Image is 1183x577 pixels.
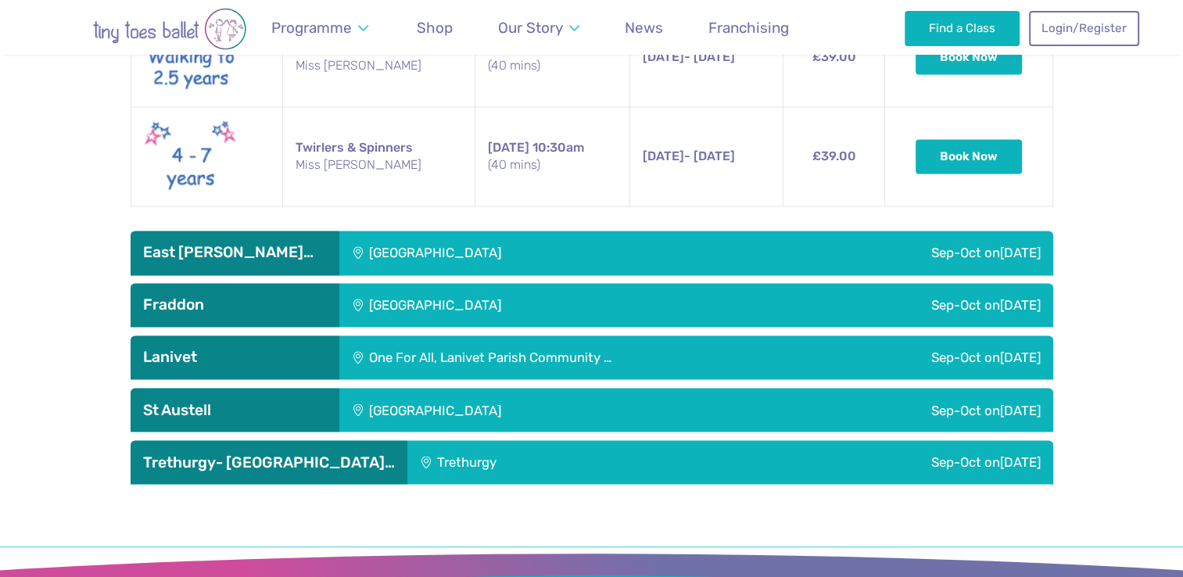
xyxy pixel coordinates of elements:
span: [DATE] [1000,349,1041,365]
span: - [DATE] [643,149,735,163]
a: Shop [410,9,461,46]
div: Sep-Oct on [743,231,1053,274]
td: £39.00 [783,107,885,206]
div: Sep-Oct on [743,283,1053,327]
small: Miss [PERSON_NAME] [296,57,462,74]
span: [DATE] [643,49,684,64]
td: 10:30am [475,107,629,206]
span: [DATE] [1000,297,1041,313]
h3: Lanivet [143,348,327,367]
button: Book Now [916,139,1022,174]
small: (40 mins) [488,156,617,174]
button: Book Now [916,40,1022,74]
h3: Trethurgy- [GEOGRAPHIC_DATA]… [143,453,395,471]
span: - [DATE] [643,49,735,64]
a: Login/Register [1029,11,1138,45]
small: Miss [PERSON_NAME] [296,156,462,174]
a: News [618,9,671,46]
span: Shop [417,19,453,37]
div: Sep-Oct on [743,388,1053,432]
div: [GEOGRAPHIC_DATA] [339,231,743,274]
img: Twirlers & Spinners New (May 2025) [144,116,238,196]
span: [DATE] [1000,245,1041,260]
a: Our Story [490,9,586,46]
div: Trethurgy [407,440,686,484]
img: tiny toes ballet [45,8,295,50]
img: Walking to Twinkle New (May 2025) [144,17,238,97]
h3: East [PERSON_NAME]… [143,243,327,262]
td: Twinkle Toes [282,8,475,107]
span: [DATE] [488,41,529,56]
div: One For All, Lanivet Parish Community … [339,335,824,379]
span: Franchising [708,19,789,37]
td: 9:45am [475,8,629,107]
span: Our Story [498,19,563,37]
small: (40 mins) [488,57,617,74]
span: [DATE] [1000,453,1041,469]
div: [GEOGRAPHIC_DATA] [339,388,743,432]
span: News [625,19,663,37]
td: £39.00 [783,8,885,107]
td: Twirlers & Spinners [282,107,475,206]
div: Sep-Oct on [686,440,1052,484]
h3: St Austell [143,400,327,419]
h3: Fraddon [143,296,327,314]
div: [GEOGRAPHIC_DATA] [339,283,743,327]
span: Programme [271,19,352,37]
a: Franchising [701,9,797,46]
div: Sep-Oct on [824,335,1053,379]
span: [DATE] [1000,402,1041,418]
span: [DATE] [643,149,684,163]
a: Programme [264,9,376,46]
span: [DATE] [488,140,529,155]
a: Find a Class [905,11,1020,45]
